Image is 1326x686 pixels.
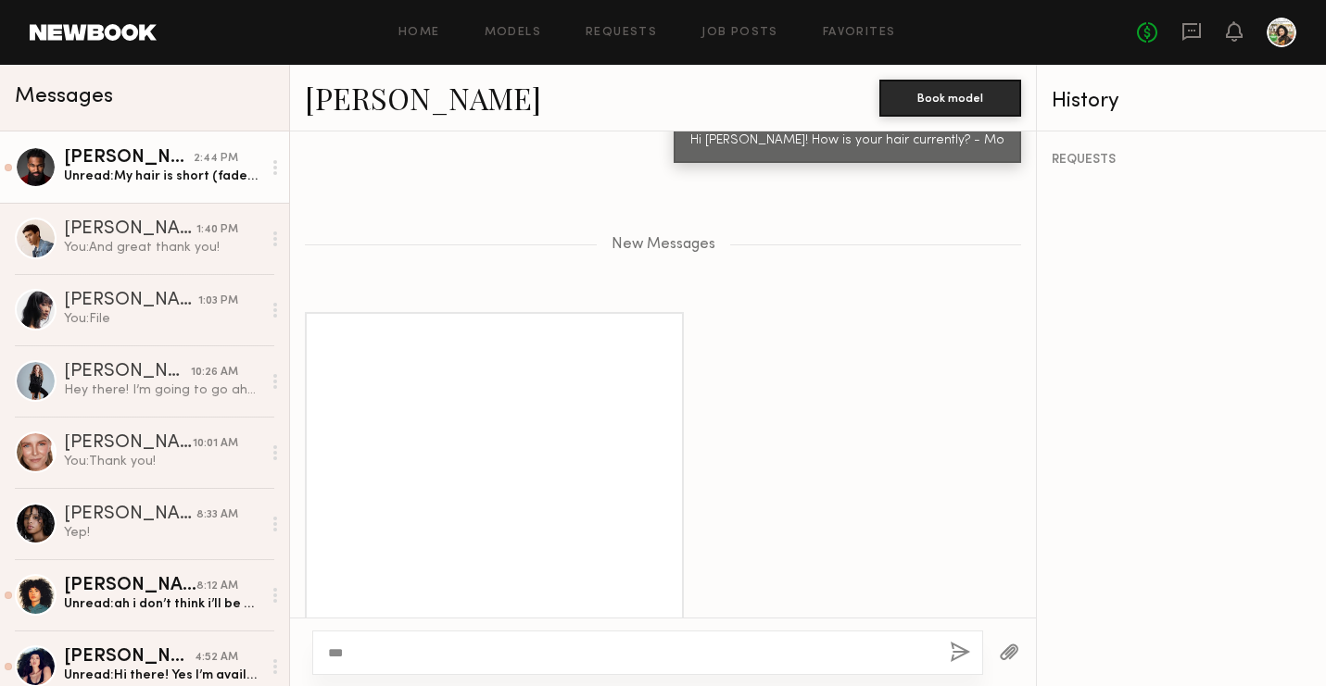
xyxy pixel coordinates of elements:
div: Unread: ah i don’t think i’ll be able to do it :/ i’m sorry. Thank so much for the consideration ... [64,595,261,613]
div: 4:52 AM [195,649,238,667]
div: You: File [64,310,261,328]
div: [PERSON_NAME] [64,149,194,168]
div: [PERSON_NAME] [64,292,198,310]
span: New Messages [612,237,715,253]
div: [PERSON_NAME] [64,577,196,595]
div: Unread: Hi there! Yes I’m available those days. And I work with contracts. Thank you! [64,667,261,684]
div: 1:03 PM [198,293,238,310]
div: [PERSON_NAME] [64,434,193,453]
div: REQUESTS [1052,154,1311,167]
button: Book model [879,80,1021,117]
a: [PERSON_NAME] [305,78,541,118]
div: 8:33 AM [196,506,238,524]
div: You: And great thank you! [64,239,261,256]
a: Job Posts [701,27,778,39]
div: You: Thank you! [64,453,261,470]
div: History [1052,91,1311,112]
div: [PERSON_NAME] [64,648,195,667]
div: Hi [PERSON_NAME]! How is your hair currently? - Mo [690,131,1004,152]
div: Unread: My hair is short (fade) similar to the picture. [64,168,261,185]
a: Book model [879,89,1021,105]
div: Yep! [64,524,261,542]
div: 10:01 AM [193,435,238,453]
div: [PERSON_NAME] [64,220,196,239]
div: 1:40 PM [196,221,238,239]
a: Home [398,27,440,39]
span: Messages [15,86,113,107]
a: Favorites [823,27,896,39]
a: Requests [586,27,657,39]
div: 2:44 PM [194,150,238,168]
div: Hey there! I’m going to go ahead and book a hotel room for this weekend. Can you send me the addr... [64,381,261,399]
div: [PERSON_NAME] [64,363,191,381]
div: [PERSON_NAME] [64,505,196,524]
div: 8:12 AM [196,578,238,595]
div: 10:26 AM [191,364,238,381]
a: Models [485,27,541,39]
